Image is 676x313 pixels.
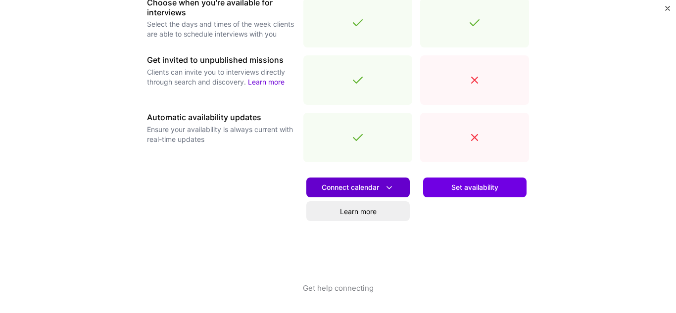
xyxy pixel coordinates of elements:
button: Set availability [423,178,527,197]
a: Learn more [306,201,410,221]
button: Get help connecting [303,283,374,313]
button: Connect calendar [306,178,410,197]
p: Ensure your availability is always current with real-time updates [147,125,295,144]
h3: Get invited to unpublished missions [147,55,295,65]
a: Learn more [248,78,285,86]
i: icon DownArrowWhite [384,182,394,193]
h3: Automatic availability updates [147,113,295,122]
span: Set availability [451,182,498,192]
button: Close [665,6,670,16]
p: Select the days and times of the week clients are able to schedule interviews with you [147,19,295,39]
span: Connect calendar [322,182,394,193]
p: Clients can invite you to interviews directly through search and discovery. [147,67,295,87]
